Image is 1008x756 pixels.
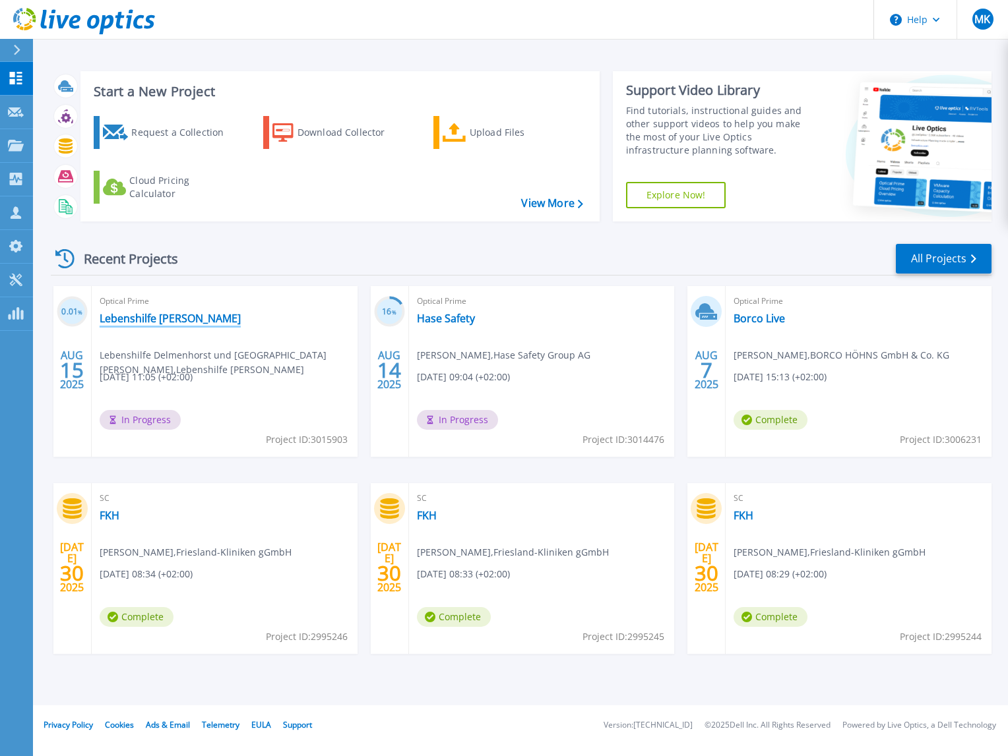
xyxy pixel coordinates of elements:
[283,719,312,730] a: Support
[417,491,667,506] span: SC
[251,719,271,730] a: EULA
[734,294,984,308] span: Optical Prime
[377,346,402,394] div: AUG 2025
[78,308,82,316] span: %
[521,197,583,210] a: View More
[694,543,719,591] div: [DATE] 2025
[695,567,718,579] span: 30
[131,119,237,146] div: Request a Collection
[470,119,575,146] div: Upload Files
[100,294,350,308] span: Optical Prime
[433,116,581,149] a: Upload Files
[734,410,807,430] span: Complete
[146,719,190,730] a: Ads & Email
[60,364,84,376] span: 15
[734,491,984,506] span: SC
[417,348,590,363] span: [PERSON_NAME] , Hase Safety Group AG
[392,308,396,316] span: %
[94,116,241,149] a: Request a Collection
[57,305,88,320] h3: 0.01
[374,305,405,320] h3: 16
[44,719,93,730] a: Privacy Policy
[583,629,664,644] span: Project ID: 2995245
[417,294,667,308] span: Optical Prime
[377,543,402,591] div: [DATE] 2025
[626,104,816,157] div: Find tutorials, instructional guides and other support videos to help you make the most of your L...
[734,607,807,627] span: Complete
[60,567,84,579] span: 30
[129,174,235,200] div: Cloud Pricing Calculator
[105,719,134,730] a: Cookies
[626,182,726,208] a: Explore Now!
[417,567,510,581] span: [DATE] 08:33 (+02:00)
[734,567,827,581] span: [DATE] 08:29 (+02:00)
[734,545,926,560] span: [PERSON_NAME] , Friesland-Kliniken gGmbH
[583,432,664,447] span: Project ID: 3014476
[417,312,475,325] a: Hase Safety
[734,312,785,325] a: Borco Live
[100,567,193,581] span: [DATE] 08:34 (+02:00)
[417,410,498,430] span: In Progress
[417,370,510,384] span: [DATE] 09:04 (+02:00)
[900,629,982,644] span: Project ID: 2995244
[417,607,491,627] span: Complete
[263,116,410,149] a: Download Collector
[100,312,241,325] a: Lebenshilfe [PERSON_NAME]
[100,509,119,522] a: FKH
[626,82,816,99] div: Support Video Library
[100,370,193,384] span: [DATE] 11:05 (+02:00)
[59,543,84,591] div: [DATE] 2025
[94,84,583,99] h3: Start a New Project
[705,721,831,730] li: © 2025 Dell Inc. All Rights Reserved
[59,346,84,394] div: AUG 2025
[51,243,196,275] div: Recent Projects
[896,244,992,274] a: All Projects
[377,364,401,376] span: 14
[377,567,401,579] span: 30
[100,410,181,430] span: In Progress
[694,346,719,394] div: AUG 2025
[298,119,403,146] div: Download Collector
[100,545,292,560] span: [PERSON_NAME] , Friesland-Kliniken gGmbH
[701,364,712,376] span: 7
[417,545,609,560] span: [PERSON_NAME] , Friesland-Kliniken gGmbH
[100,491,350,506] span: SC
[94,171,241,204] a: Cloud Pricing Calculator
[100,607,173,627] span: Complete
[900,432,982,447] span: Project ID: 3006231
[417,509,437,522] a: FKH
[734,509,753,522] a: FKH
[842,721,996,730] li: Powered by Live Optics, a Dell Technology
[604,721,693,730] li: Version: [TECHNICAL_ID]
[266,629,348,644] span: Project ID: 2995246
[734,370,827,384] span: [DATE] 15:13 (+02:00)
[974,14,990,24] span: MK
[100,348,358,377] span: Lebenshilfe Delmenhorst und [GEOGRAPHIC_DATA][PERSON_NAME] , Lebenshilfe [PERSON_NAME]
[734,348,949,363] span: [PERSON_NAME] , BORCO HÖHNS GmbH & Co. KG
[202,719,239,730] a: Telemetry
[266,432,348,447] span: Project ID: 3015903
